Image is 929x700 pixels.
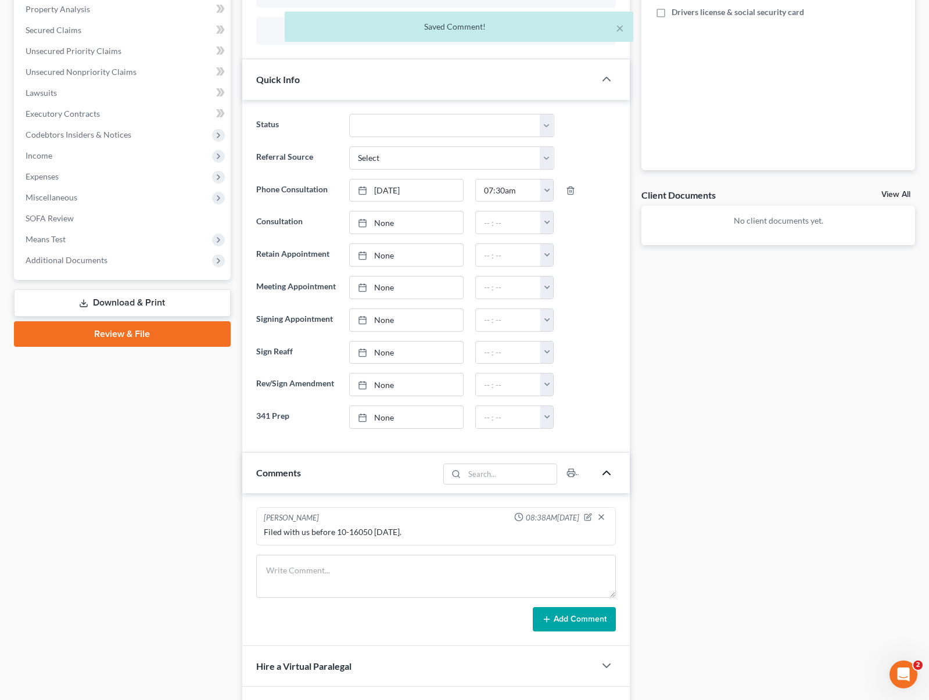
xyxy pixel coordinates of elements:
[476,180,541,202] input: -- : --
[350,211,464,234] a: None
[26,171,59,181] span: Expenses
[294,21,624,33] div: Saved Comment!
[465,464,557,484] input: Search...
[641,189,716,201] div: Client Documents
[476,309,541,331] input: -- : --
[26,67,137,77] span: Unsecured Nonpriority Claims
[526,512,579,523] span: 08:38AM[DATE]
[651,215,906,227] p: No client documents yet.
[26,88,57,98] span: Lawsuits
[26,255,107,265] span: Additional Documents
[250,276,343,299] label: Meeting Appointment
[26,150,52,160] span: Income
[350,406,464,428] a: None
[350,180,464,202] a: [DATE]
[350,277,464,299] a: None
[250,405,343,429] label: 341 Prep
[264,526,608,538] div: Filed with us before 10-16050 [DATE].
[250,373,343,396] label: Rev/Sign Amendment
[533,607,616,631] button: Add Comment
[350,374,464,396] a: None
[26,192,77,202] span: Miscellaneous
[476,406,541,428] input: -- : --
[16,82,231,103] a: Lawsuits
[250,114,343,137] label: Status
[913,660,923,670] span: 2
[616,21,624,35] button: ×
[476,374,541,396] input: -- : --
[16,208,231,229] a: SOFA Review
[250,308,343,332] label: Signing Appointment
[250,146,343,170] label: Referral Source
[881,191,910,199] a: View All
[26,4,90,14] span: Property Analysis
[26,213,74,223] span: SOFA Review
[476,277,541,299] input: -- : --
[250,341,343,364] label: Sign Reaff
[26,109,100,119] span: Executory Contracts
[264,512,319,524] div: [PERSON_NAME]
[16,103,231,124] a: Executory Contracts
[16,62,231,82] a: Unsecured Nonpriority Claims
[256,660,351,672] span: Hire a Virtual Paralegal
[889,660,917,688] iframe: Intercom live chat
[350,342,464,364] a: None
[476,342,541,364] input: -- : --
[250,179,343,202] label: Phone Consultation
[350,244,464,266] a: None
[256,74,300,85] span: Quick Info
[14,289,231,317] a: Download & Print
[14,321,231,347] a: Review & File
[350,309,464,331] a: None
[250,211,343,234] label: Consultation
[26,130,131,139] span: Codebtors Insiders & Notices
[672,6,804,18] span: Drivers license & social security card
[16,41,231,62] a: Unsecured Priority Claims
[26,234,66,244] span: Means Test
[26,46,121,56] span: Unsecured Priority Claims
[250,243,343,267] label: Retain Appointment
[256,467,301,478] span: Comments
[476,211,541,234] input: -- : --
[476,244,541,266] input: -- : --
